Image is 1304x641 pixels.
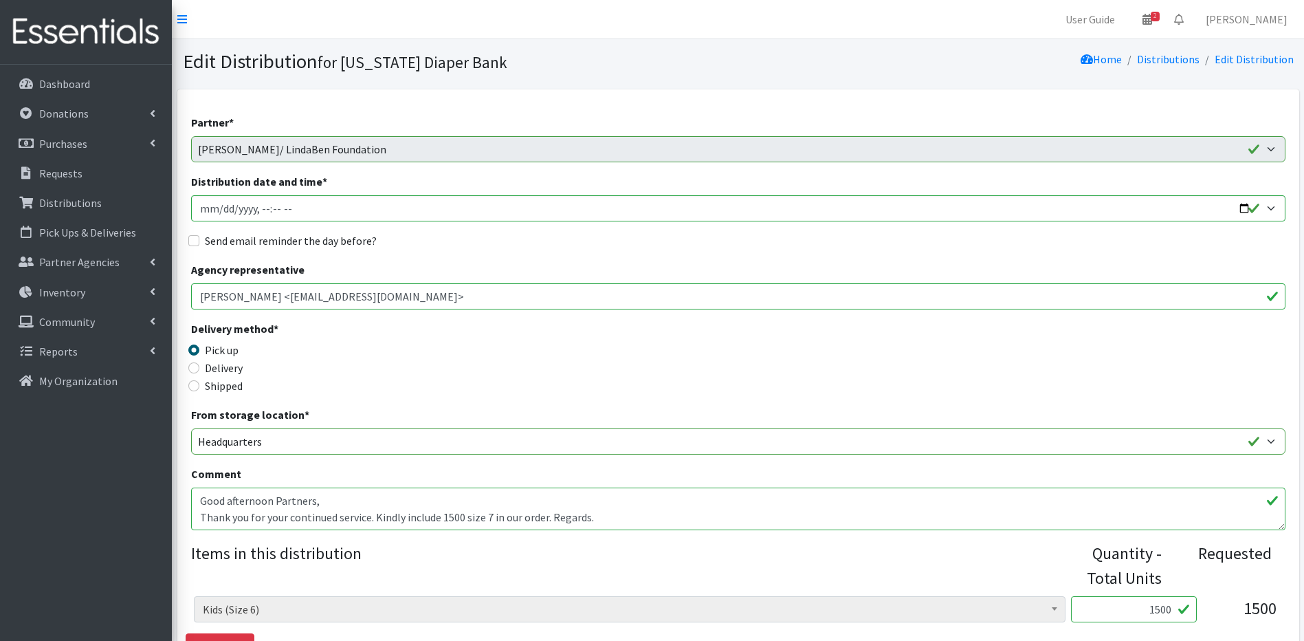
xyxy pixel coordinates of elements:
a: Community [5,308,166,336]
a: Partner Agencies [5,248,166,276]
a: Dashboard [5,70,166,98]
label: Partner [191,114,234,131]
a: [PERSON_NAME] [1195,6,1299,33]
textarea: Good afternoon Partners, Thank you for your continued service. Kindly include 1500 size 7 in our ... [191,488,1285,530]
label: Shipped [205,378,243,394]
label: Comment [191,466,241,482]
abbr: required [322,175,327,188]
span: 2 [1151,12,1160,21]
legend: Items in this distribution [191,541,1067,585]
a: Pick Ups & Deliveries [5,219,166,246]
p: Reports [39,345,78,358]
h1: Edit Distribution [183,50,733,74]
abbr: required [305,408,309,422]
abbr: required [274,322,278,336]
a: Inventory [5,279,166,306]
img: HumanEssentials [5,9,166,55]
a: Edit Distribution [1215,52,1294,66]
a: User Guide [1054,6,1126,33]
a: Distributions [5,189,166,217]
a: Distributions [1137,52,1200,66]
p: Donations [39,107,89,120]
legend: Delivery method [191,320,465,342]
p: Community [39,315,95,329]
a: Reports [5,338,166,365]
p: Partner Agencies [39,255,120,269]
label: From storage location [191,406,309,423]
a: My Organization [5,367,166,395]
p: Purchases [39,137,87,151]
label: Agency representative [191,261,305,278]
label: Send email reminder the day before? [205,232,377,249]
a: Donations [5,100,166,127]
a: 2 [1131,6,1163,33]
span: Kids (Size 6) [194,596,1065,622]
label: Pick up [205,342,239,358]
p: Distributions [39,196,102,210]
p: My Organization [39,374,118,388]
p: Pick Ups & Deliveries [39,226,136,239]
a: Purchases [5,130,166,157]
a: Requests [5,160,166,187]
abbr: required [229,116,234,129]
div: 1500 [1208,596,1277,633]
p: Dashboard [39,77,90,91]
p: Inventory [39,285,85,299]
input: Quantity [1071,596,1197,622]
small: for [US_STATE] Diaper Bank [318,52,507,72]
p: Requests [39,166,82,180]
div: Requested [1175,541,1271,591]
a: Home [1081,52,1122,66]
label: Distribution date and time [191,173,327,190]
div: Quantity - Total Units [1066,541,1162,591]
label: Delivery [205,360,243,376]
span: Kids (Size 6) [203,600,1057,619]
